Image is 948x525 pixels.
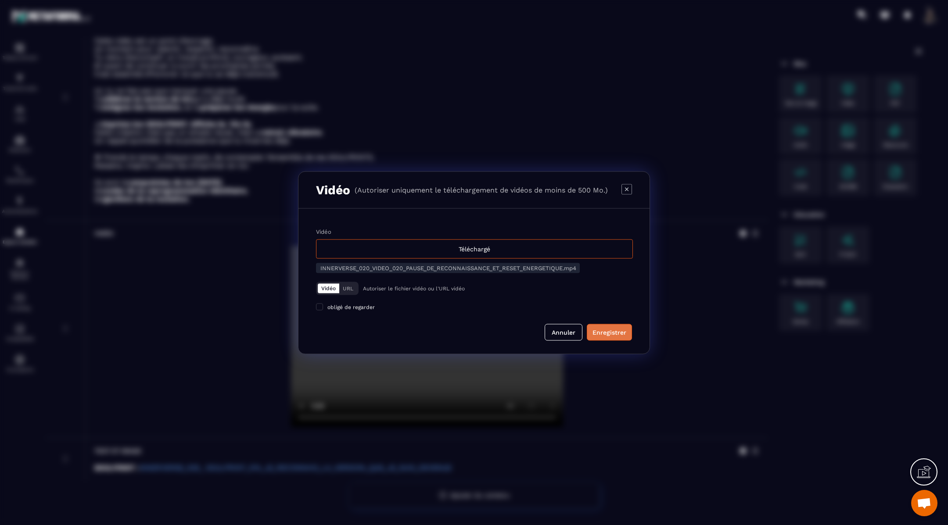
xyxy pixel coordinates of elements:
button: URL [339,283,357,293]
span: INNERVERSE_020_VIDEO_020_PAUSE_DE_RECONNAISSANCE_ET_RESET_ENERGETIQUE.mp4 [320,264,576,271]
button: Vidéo [318,283,339,293]
div: Téléchargé [316,239,633,258]
label: Vidéo [316,228,331,235]
span: obligé de regarder [327,304,375,310]
button: Enregistrer [587,324,632,340]
h3: Vidéo [316,182,350,197]
p: (Autoriser uniquement le téléchargement de vidéos de moins de 500 Mo.) [355,186,608,194]
p: Autoriser le fichier vidéo ou l'URL vidéo [363,285,465,291]
div: Enregistrer [592,328,626,336]
a: Ouvrir le chat [911,490,937,516]
button: Annuler [545,324,582,340]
